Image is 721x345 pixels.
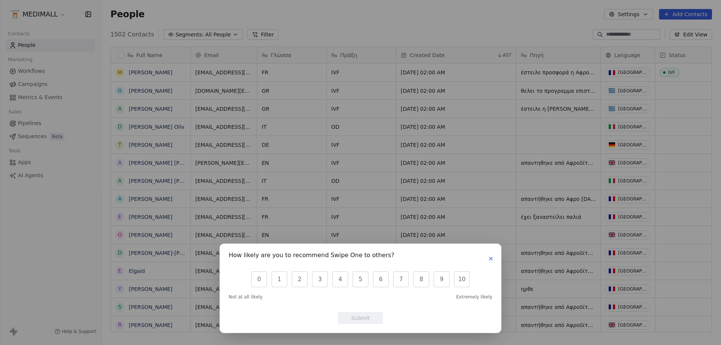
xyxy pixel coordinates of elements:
[312,271,328,287] button: 3
[373,271,389,287] button: 6
[413,271,429,287] button: 8
[251,271,267,287] button: 0
[393,271,409,287] button: 7
[434,271,449,287] button: 9
[353,271,368,287] button: 5
[454,271,470,287] button: 10
[292,271,308,287] button: 2
[272,271,287,287] button: 1
[456,294,492,300] span: Extremely likely
[229,253,394,260] h1: How likely are you to recommend Swipe One to others?
[332,271,348,287] button: 4
[229,294,262,300] span: Not at all likely
[338,312,383,324] button: Submit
